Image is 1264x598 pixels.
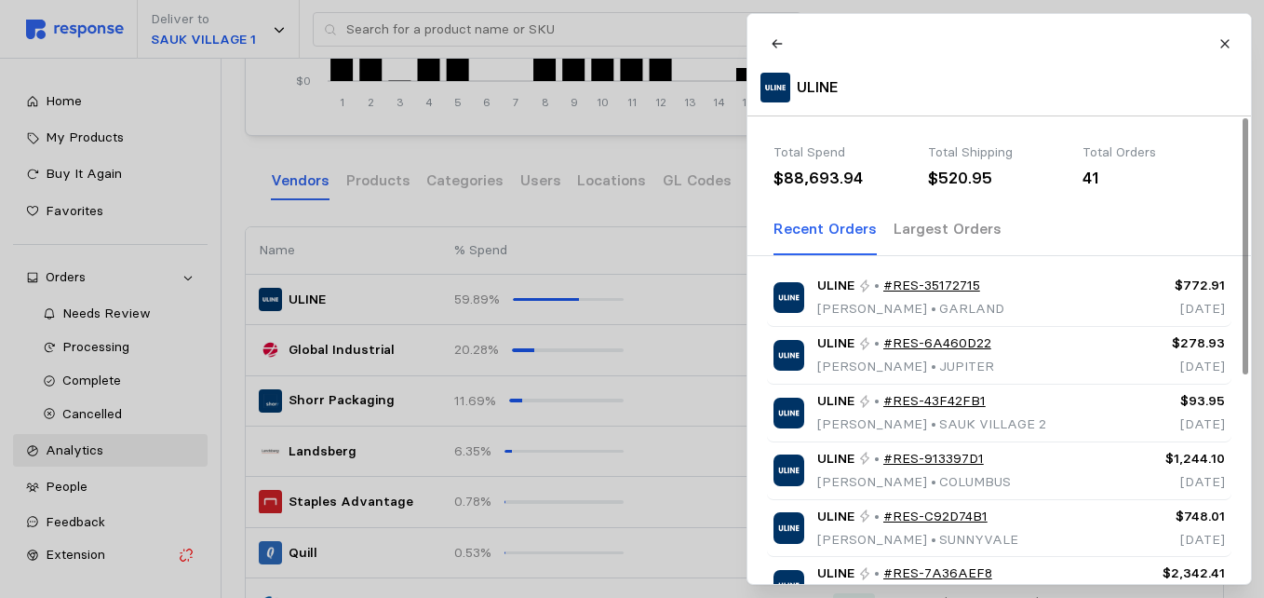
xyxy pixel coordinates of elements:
[817,564,854,584] span: ULINE
[1121,357,1224,377] p: [DATE]
[817,449,854,469] span: ULINE
[927,531,939,548] span: •
[927,473,939,490] span: •
[874,276,880,296] p: •
[1121,299,1224,319] p: [DATE]
[1082,166,1224,191] div: 41
[1121,507,1224,527] p: $748.01
[773,282,804,313] img: ULINE
[773,455,804,485] img: ULINE
[928,166,1069,191] div: $520.95
[773,143,915,163] div: Total Spend
[874,391,880,412] p: •
[874,333,880,354] p: •
[1121,391,1224,412] p: $93.95
[882,507,987,527] a: #RES-C92D74B1
[927,300,939,317] span: •
[1082,143,1224,163] div: Total Orders
[1121,564,1224,584] p: $2,342.41
[882,391,985,412] a: #RES-43F42FB1
[927,358,939,374] span: •
[817,333,854,354] span: ULINE
[817,299,1004,319] p: [PERSON_NAME] GARLAND
[928,143,1069,163] div: Total Shipping
[882,333,990,354] a: #RES-6A460D22
[874,564,880,584] p: •
[874,507,880,527] p: •
[817,276,854,296] span: ULINE
[882,564,991,584] a: #RES-7A36AEF8
[874,449,880,469] p: •
[1121,333,1224,354] p: $278.93
[1121,449,1224,469] p: $1,244.10
[927,415,939,432] span: •
[1121,415,1224,435] p: [DATE]
[893,217,1001,240] p: Largest Orders
[773,217,877,240] p: Recent Orders
[817,507,854,527] span: ULINE
[817,472,1011,493] p: [PERSON_NAME] COLUMBUS
[882,276,979,296] a: #RES-35172715
[773,166,915,191] div: $88,693.94
[817,391,854,412] span: ULINE
[817,357,994,377] p: [PERSON_NAME] JUPITER
[817,415,1046,435] p: [PERSON_NAME] SAUK VILLAGE 2
[817,530,1018,550] p: [PERSON_NAME] SUNNYVALE
[1121,472,1224,493] p: [DATE]
[882,449,983,469] a: #RES-913397D1
[1121,530,1224,550] p: [DATE]
[773,512,804,543] img: ULINE
[773,340,804,371] img: ULINE
[796,75,837,99] p: ULINE
[1121,276,1224,296] p: $772.91
[773,398,804,428] img: ULINE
